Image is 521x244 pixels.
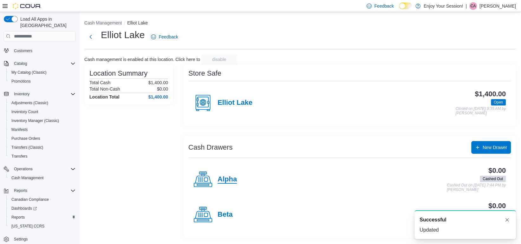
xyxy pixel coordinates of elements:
[11,136,40,141] span: Purchase Orders
[471,141,511,154] button: New Drawer
[491,99,506,105] span: Open
[1,234,78,244] button: Settings
[6,134,78,143] button: Purchase Orders
[11,197,49,202] span: Canadian Compliance
[6,222,78,231] button: [US_STATE] CCRS
[494,99,503,105] span: Open
[6,77,78,86] button: Promotions
[9,69,75,76] span: My Catalog (Classic)
[447,183,506,192] p: Cashed Out on [DATE] 7:44 PM by [PERSON_NAME]
[11,165,35,173] button: Operations
[13,3,41,9] img: Cova
[14,237,28,242] span: Settings
[9,126,30,133] a: Manifests
[424,2,463,10] p: Enjoy Your Session!
[89,94,120,99] h4: Location Total
[483,176,503,182] span: Cashed Out
[480,176,506,182] span: Cashed Out
[89,80,110,85] h6: Total Cash
[6,195,78,204] button: Canadian Compliance
[9,213,27,221] a: Reports
[6,152,78,161] button: Transfers
[11,215,25,220] span: Reports
[471,2,476,10] span: CA
[6,143,78,152] button: Transfers (Classic)
[6,98,78,107] button: Adjustments (Classic)
[9,135,75,142] span: Purchase Orders
[1,46,78,55] button: Customers
[1,90,78,98] button: Inventory
[6,204,78,213] a: Dashboards
[84,20,516,27] nav: An example of EuiBreadcrumbs
[1,59,78,68] button: Catalog
[84,20,122,25] button: Cash Management
[11,206,37,211] span: Dashboards
[9,78,33,85] a: Promotions
[9,213,75,221] span: Reports
[11,118,59,123] span: Inventory Manager (Classic)
[11,154,27,159] span: Transfers
[14,48,32,53] span: Customers
[148,80,168,85] p: $1,400.00
[9,108,41,116] a: Inventory Count
[148,30,180,43] a: Feedback
[218,211,233,219] h4: Beta
[11,70,47,75] span: My Catalog (Classic)
[475,90,506,98] h3: $1,400.00
[503,216,511,224] button: Dismiss toast
[101,29,145,41] h1: Elliot Lake
[11,47,35,55] a: Customers
[159,34,178,40] span: Feedback
[9,222,47,230] a: [US_STATE] CCRS
[11,60,29,67] button: Catalog
[420,226,511,234] div: Updated
[9,222,75,230] span: Washington CCRS
[11,187,75,194] span: Reports
[6,107,78,116] button: Inventory Count
[9,78,75,85] span: Promotions
[11,224,44,229] span: [US_STATE] CCRS
[89,86,120,91] h6: Total Non-Cash
[14,166,33,172] span: Operations
[374,3,394,9] span: Feedback
[11,109,38,114] span: Inventory Count
[14,61,27,66] span: Catalog
[11,187,30,194] button: Reports
[11,47,75,55] span: Customers
[11,100,48,105] span: Adjustments (Classic)
[201,54,237,64] button: disable
[9,108,75,116] span: Inventory Count
[218,175,237,184] h4: Alpha
[399,3,412,9] input: Dark Mode
[6,125,78,134] button: Manifests
[9,117,62,125] a: Inventory Manager (Classic)
[11,165,75,173] span: Operations
[9,126,75,133] span: Manifests
[218,99,252,107] h4: Elliot Lake
[6,173,78,182] button: Cash Management
[488,167,506,174] h3: $0.00
[11,90,75,98] span: Inventory
[188,70,221,77] h3: Store Safe
[9,205,75,212] span: Dashboards
[89,70,147,77] h3: Location Summary
[84,57,200,62] p: Cash management is enabled at this location. Click here to
[1,165,78,173] button: Operations
[420,216,511,224] div: Notification
[18,16,75,29] span: Load All Apps in [GEOGRAPHIC_DATA]
[11,235,75,243] span: Settings
[188,144,232,151] h3: Cash Drawers
[9,174,75,182] span: Cash Management
[483,144,507,151] span: New Drawer
[148,94,168,99] h4: $1,400.00
[9,152,75,160] span: Transfers
[11,79,31,84] span: Promotions
[9,135,43,142] a: Purchase Orders
[455,107,506,115] p: Closed on [DATE] 9:35 AM by [PERSON_NAME]
[11,60,75,67] span: Catalog
[6,213,78,222] button: Reports
[488,202,506,210] h3: $0.00
[6,68,78,77] button: My Catalog (Classic)
[14,188,27,193] span: Reports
